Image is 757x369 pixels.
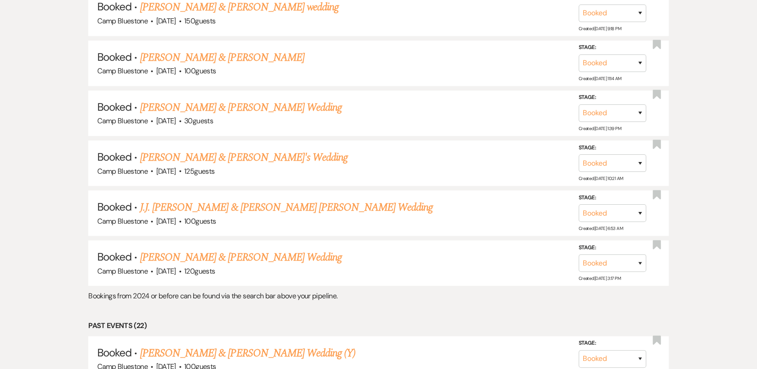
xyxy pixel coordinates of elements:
label: Stage: [579,338,646,348]
span: Created: [DATE] 9:18 PM [579,25,621,31]
span: 30 guests [184,116,213,126]
span: Camp Bluestone [97,16,148,26]
span: 150 guests [184,16,215,26]
a: [PERSON_NAME] & [PERSON_NAME]'s Wedding [140,149,348,166]
label: Stage: [579,143,646,153]
p: Bookings from 2024 or before can be found via the search bar above your pipeline. [88,290,669,302]
span: Booked [97,346,131,360]
span: Created: [DATE] 1:39 PM [579,126,621,131]
span: Booked [97,100,131,114]
span: Created: [DATE] 10:21 AM [579,175,623,181]
span: Camp Bluestone [97,66,148,76]
span: 100 guests [184,216,216,226]
a: [PERSON_NAME] & [PERSON_NAME] Wedding (Y) [140,345,356,361]
span: 100 guests [184,66,216,76]
label: Stage: [579,193,646,203]
label: Stage: [579,93,646,103]
span: 125 guests [184,166,214,176]
span: Booked [97,150,131,164]
span: Camp Bluestone [97,266,148,276]
li: Past Events (22) [88,320,669,332]
label: Stage: [579,243,646,253]
a: [PERSON_NAME] & [PERSON_NAME] Wedding [140,249,342,265]
span: [DATE] [156,16,176,26]
span: [DATE] [156,66,176,76]
span: Created: [DATE] 3:17 PM [579,275,621,281]
span: 120 guests [184,266,215,276]
a: J.J. [PERSON_NAME] & [PERSON_NAME] [PERSON_NAME] Wedding [140,199,433,216]
span: Camp Bluestone [97,116,148,126]
a: [PERSON_NAME] & [PERSON_NAME] [140,49,304,66]
span: [DATE] [156,116,176,126]
span: Booked [97,50,131,64]
span: Camp Bluestone [97,216,148,226]
span: Camp Bluestone [97,166,148,176]
span: Booked [97,200,131,214]
a: [PERSON_NAME] & [PERSON_NAME] Wedding [140,99,342,116]
label: Stage: [579,43,646,53]
span: [DATE] [156,266,176,276]
span: Created: [DATE] 6:53 AM [579,225,623,231]
span: Created: [DATE] 11:14 AM [579,76,621,81]
span: Booked [97,250,131,264]
span: [DATE] [156,166,176,176]
span: [DATE] [156,216,176,226]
